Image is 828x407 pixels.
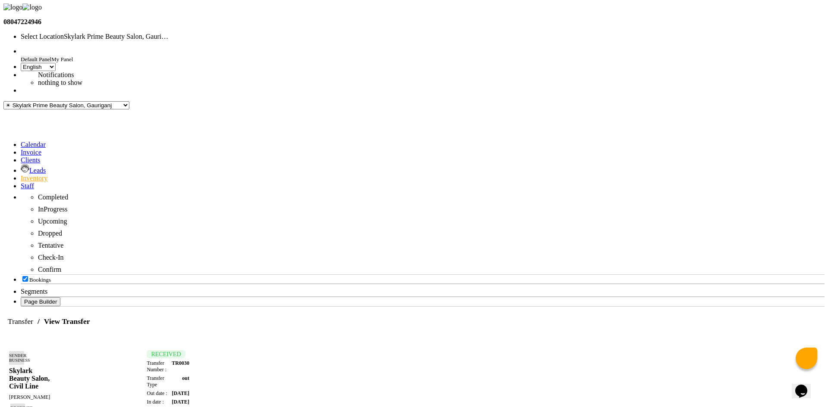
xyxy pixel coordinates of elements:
div: [DATE] [168,399,189,405]
b: 08047224946 [3,18,41,25]
div: Notifications [38,71,254,79]
a: Clients [21,156,40,164]
div: In date : [147,399,168,405]
img: logo [22,3,41,11]
span: Leads [29,167,46,174]
span: RECEIVED [147,350,185,358]
span: My Panel [51,56,73,62]
span: Transfer [3,314,38,329]
span: Upcoming [38,217,67,225]
button: Page Builder [21,297,60,306]
iframe: chat widget [792,373,819,398]
a: Inventory [21,174,47,182]
div: Sender Business [9,351,24,365]
span: View Transfer [40,314,94,329]
span: Segments [21,288,47,295]
a: Leads [21,167,46,174]
a: Calendar [21,141,46,148]
div: [PERSON_NAME] [9,394,98,401]
li: nothing to show [38,79,254,87]
span: InProgress [38,205,67,213]
span: Default Panel [21,56,51,62]
div: TR0030 [168,360,189,367]
img: logo [3,3,22,11]
b: Skylark Beauty Salon, Civil Line [9,367,50,390]
div: Transfer Number : [147,360,168,373]
div: out [168,375,189,382]
span: Tentative [38,242,63,249]
span: Check-In [38,254,64,261]
a: Invoice [21,149,41,156]
div: [DATE] [168,390,189,397]
span: Dropped [38,230,62,237]
div: Transfer Type [147,375,168,388]
div: Out date : [147,390,168,397]
a: Staff [21,182,34,190]
span: Bookings [29,277,51,283]
span: Completed [38,193,68,201]
span: Confirm [38,266,61,273]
